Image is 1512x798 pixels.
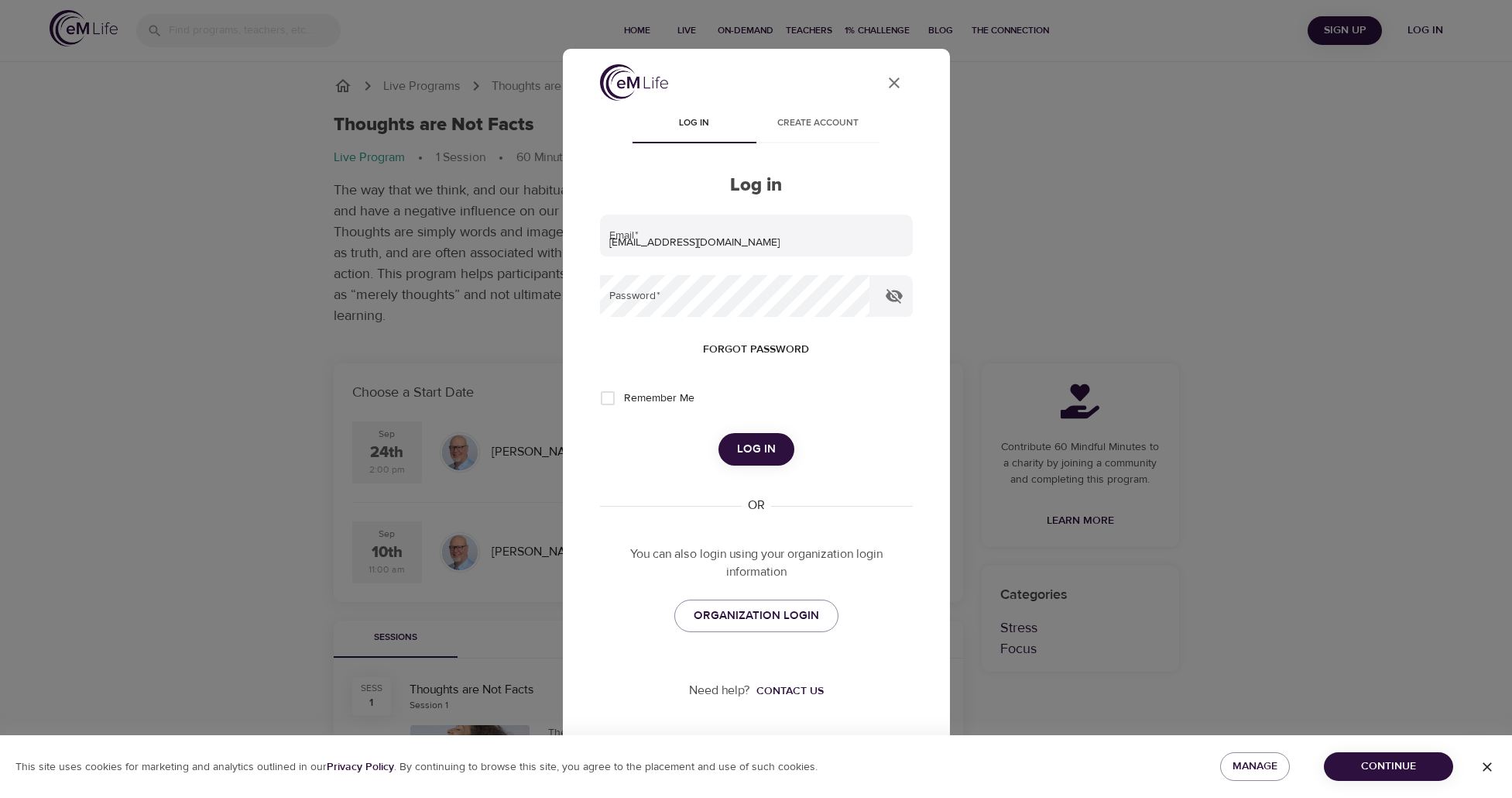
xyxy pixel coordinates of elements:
a: Contact us [750,683,824,699]
p: You can also login using your organization login information [600,545,913,581]
div: OR [742,497,771,514]
button: Forgot password [697,335,815,364]
span: Manage [1233,757,1277,776]
span: Log in [642,115,747,132]
div: disabled tabs example [600,106,913,143]
div: Contact us [756,683,824,699]
p: Need help? [689,682,750,700]
span: Continue [1336,757,1441,776]
button: Log in [718,433,794,466]
span: Forgot password [703,340,809,359]
h2: Log in [600,174,913,197]
span: ORGANIZATION LOGIN [694,606,819,626]
a: ORGANIZATION LOGIN [674,600,838,632]
span: Remember Me [624,390,694,407]
span: Create account [766,115,871,132]
button: close [876,64,913,101]
span: Log in [737,439,776,459]
b: Privacy Policy [327,760,394,774]
img: logo [600,64,668,101]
